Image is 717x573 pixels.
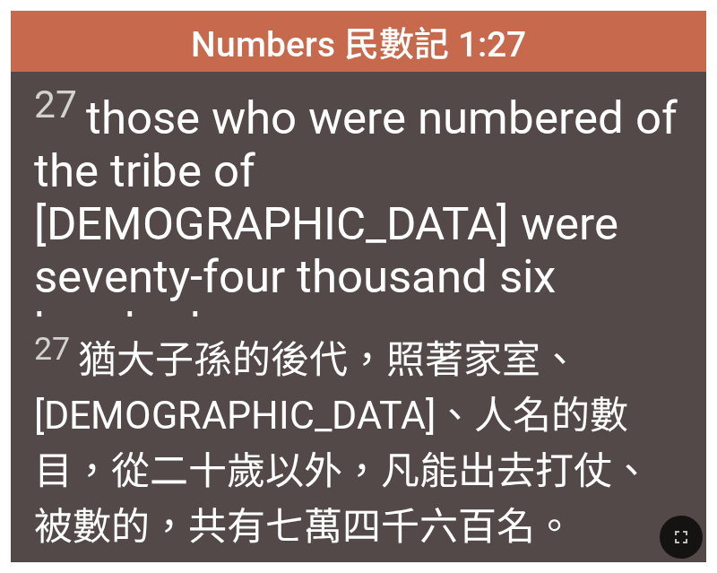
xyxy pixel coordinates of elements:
wh1121: 的後代 [34,337,651,549]
wh3063: 子孫 [34,337,651,549]
wh1: 、人名 [34,393,651,549]
wh8034: 的數目 [34,393,651,549]
wh6242: 歲 [34,448,651,549]
sup: 27 [34,82,77,126]
wh4605: ，凡能出去 [34,448,651,549]
span: those who were numbered of the tribe of [DEMOGRAPHIC_DATA] were seventy-four thousand six hundred. [34,82,684,356]
sup: 27 [34,330,70,368]
span: 猶大 [34,328,684,551]
wh1121: 以外 [34,448,651,549]
wh4557: ，從二十 [34,448,651,549]
span: Numbers 民數記 1:27 [191,16,526,66]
